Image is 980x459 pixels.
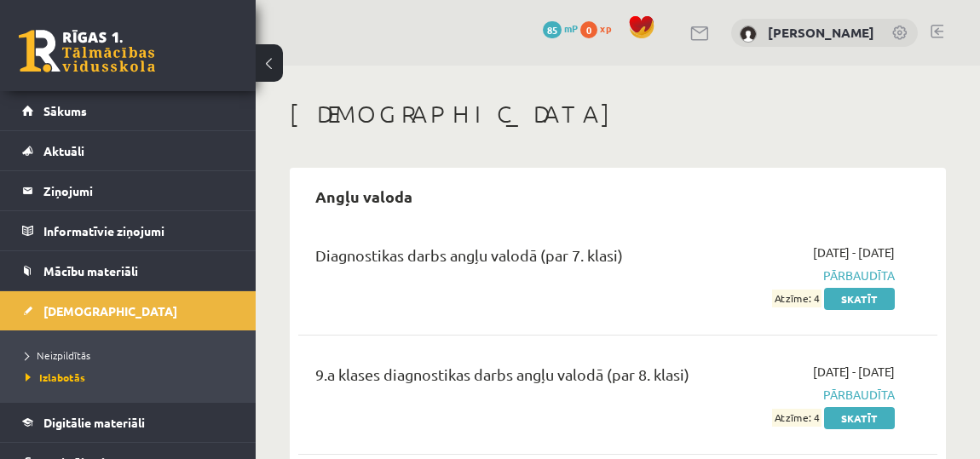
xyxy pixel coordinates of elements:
legend: Informatīvie ziņojumi [43,211,234,250]
span: [DATE] - [DATE] [813,244,895,261]
span: Aktuāli [43,143,84,158]
a: Skatīt [824,288,895,310]
h2: Angļu valoda [298,176,429,216]
a: Sākums [22,91,234,130]
a: 85 mP [543,21,578,35]
span: [DEMOGRAPHIC_DATA] [43,303,177,318]
h1: [DEMOGRAPHIC_DATA] [290,100,946,129]
a: Izlabotās [26,370,239,385]
span: Neizpildītās [26,348,90,362]
div: 9.a klases diagnostikas darbs angļu valodā (par 8. klasi) [315,363,693,394]
span: mP [564,21,578,35]
span: xp [600,21,611,35]
span: 85 [543,21,562,38]
span: Digitālie materiāli [43,415,145,430]
span: Atzīme: 4 [772,409,821,427]
img: Estere Naudiņa-Dannenberga [740,26,757,43]
a: 0 xp [580,21,620,35]
span: 0 [580,21,597,38]
span: Mācību materiāli [43,263,138,278]
span: Pārbaudīta [718,386,895,404]
a: [PERSON_NAME] [768,24,874,41]
span: Pārbaudīta [718,267,895,284]
a: Skatīt [824,407,895,429]
a: Rīgas 1. Tālmācības vidusskola [19,30,155,72]
a: Ziņojumi [22,171,234,210]
span: Atzīme: 4 [772,290,821,307]
a: Neizpildītās [26,347,239,363]
a: [DEMOGRAPHIC_DATA] [22,291,234,330]
a: Digitālie materiāli [22,403,234,442]
a: Mācību materiāli [22,251,234,290]
div: Diagnostikas darbs angļu valodā (par 7. klasi) [315,244,693,275]
span: [DATE] - [DATE] [813,363,895,381]
a: Aktuāli [22,131,234,170]
a: Informatīvie ziņojumi [22,211,234,250]
legend: Ziņojumi [43,171,234,210]
span: Izlabotās [26,370,85,384]
span: Sākums [43,103,87,118]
